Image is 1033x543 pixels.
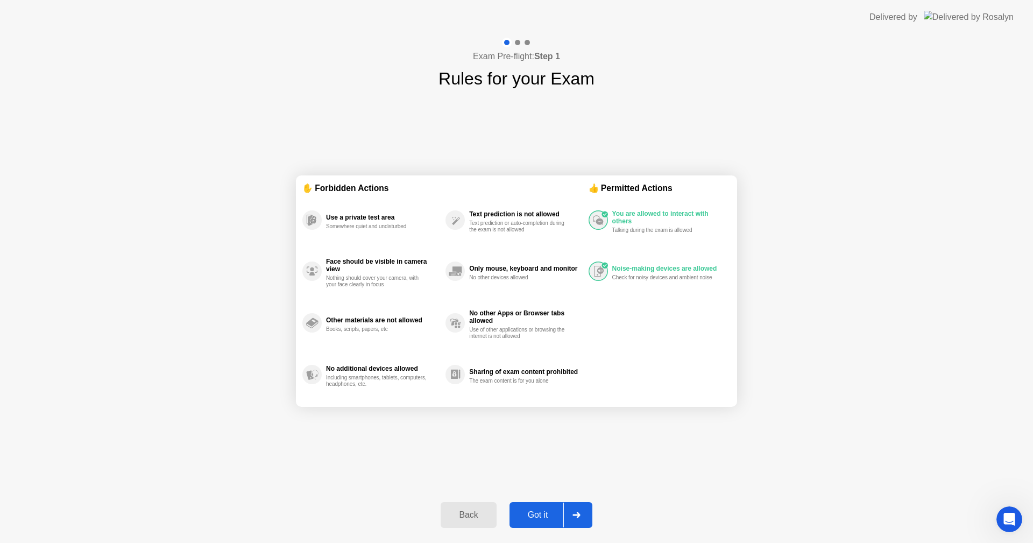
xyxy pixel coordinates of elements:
div: No additional devices allowed [326,365,440,372]
h4: Exam Pre-flight: [473,50,560,63]
img: Delivered by Rosalyn [924,11,1014,23]
div: ✋ Forbidden Actions [302,182,589,194]
div: Text prediction or auto-completion during the exam is not allowed [469,220,571,233]
div: No other devices allowed [469,274,571,281]
div: Use of other applications or browsing the internet is not allowed [469,327,571,340]
div: You are allowed to interact with others [612,210,725,225]
div: Talking during the exam is allowed [612,227,714,234]
div: Books, scripts, papers, etc [326,326,428,333]
iframe: Intercom live chat [996,506,1022,532]
h1: Rules for your Exam [438,66,595,91]
div: Text prediction is not allowed [469,210,583,218]
div: Noise-making devices are allowed [612,265,725,272]
div: No other Apps or Browser tabs allowed [469,309,583,325]
div: Nothing should cover your camera, with your face clearly in focus [326,275,428,288]
div: 👍 Permitted Actions [589,182,731,194]
div: Only mouse, keyboard and monitor [469,265,583,272]
button: Got it [510,502,592,528]
b: Step 1 [534,52,560,61]
div: Sharing of exam content prohibited [469,368,583,376]
div: Somewhere quiet and undisturbed [326,223,428,230]
div: Other materials are not allowed [326,316,440,324]
div: Check for noisy devices and ambient noise [612,274,714,281]
button: Back [441,502,496,528]
div: Got it [513,510,563,520]
div: The exam content is for you alone [469,378,571,384]
div: Use a private test area [326,214,440,221]
div: Delivered by [869,11,917,24]
div: Face should be visible in camera view [326,258,440,273]
div: Including smartphones, tablets, computers, headphones, etc. [326,375,428,387]
div: Back [444,510,493,520]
